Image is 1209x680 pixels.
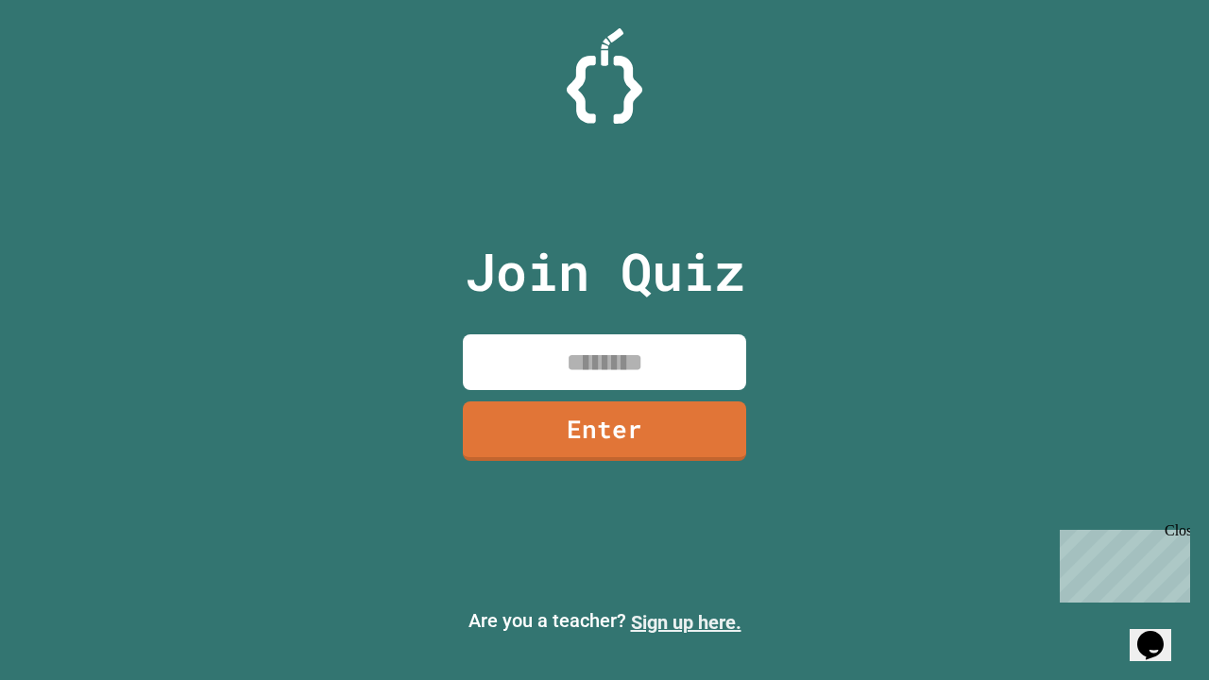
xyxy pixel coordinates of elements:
img: Logo.svg [567,28,642,124]
iframe: chat widget [1052,522,1190,603]
div: Chat with us now!Close [8,8,130,120]
p: Join Quiz [465,232,745,311]
iframe: chat widget [1130,604,1190,661]
a: Sign up here. [631,611,741,634]
p: Are you a teacher? [15,606,1194,637]
a: Enter [463,401,746,461]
